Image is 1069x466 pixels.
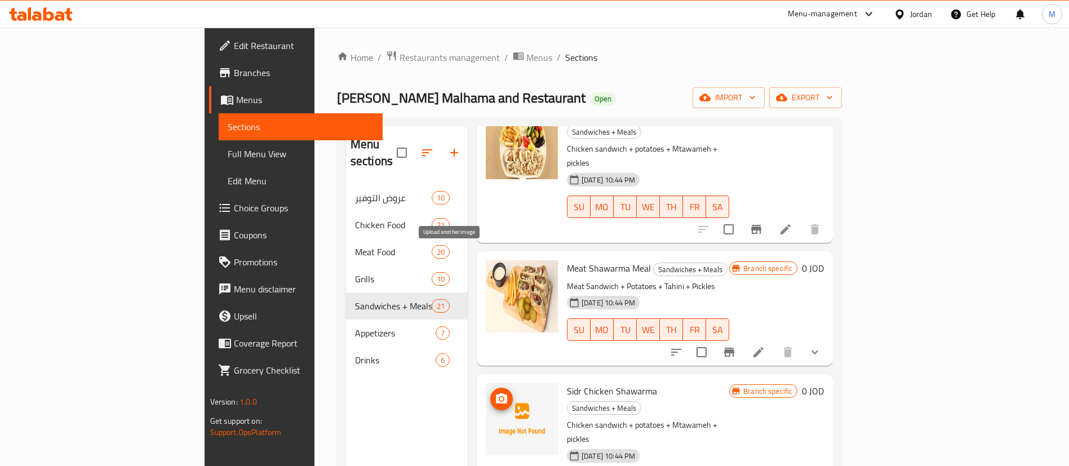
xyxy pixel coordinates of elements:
[234,201,374,215] span: Choice Groups
[779,223,792,236] a: Edit menu item
[234,363,374,377] span: Grocery Checklist
[234,228,374,242] span: Coupons
[355,299,432,313] span: Sandwiches + Meals
[654,263,727,276] span: Sandwiches + Meals
[236,93,374,106] span: Menus
[572,199,586,215] span: SU
[346,347,468,374] div: Drinks6
[234,336,374,350] span: Coverage Report
[355,326,436,340] div: Appetizers
[769,87,842,108] button: export
[660,318,683,341] button: TH
[663,339,690,366] button: sort-choices
[683,196,706,218] button: FR
[432,272,450,286] div: items
[209,59,383,86] a: Branches
[1049,8,1055,20] span: M
[567,279,729,294] p: Meat Sandwich + Potatoes + Tahini + Pickles
[432,247,449,258] span: 20
[801,216,828,243] button: delete
[743,216,770,243] button: Branch-specific-item
[637,318,660,341] button: WE
[432,299,450,313] div: items
[567,383,657,400] span: Sidr Chicken Shawarma
[711,199,725,215] span: SA
[432,274,449,285] span: 10
[717,218,740,241] span: Select to update
[577,451,640,461] span: [DATE] 10:44 PM
[567,402,641,415] span: Sandwiches + Meals
[346,184,468,211] div: عروض التوفير10
[802,260,824,276] h6: 0 JOD
[683,318,706,341] button: FR
[436,355,449,366] span: 6
[567,196,591,218] button: SU
[641,322,655,338] span: WE
[690,340,713,364] span: Select to update
[595,199,609,215] span: MO
[660,196,683,218] button: TH
[228,174,374,188] span: Edit Menu
[577,298,640,308] span: [DATE] 10:44 PM
[432,191,450,205] div: items
[209,276,383,303] a: Menu disclaimer
[346,319,468,347] div: Appetizers7
[739,263,797,274] span: Branch specific
[565,51,597,64] span: Sections
[355,191,432,205] span: عروض التوفير
[910,8,932,20] div: Jordan
[346,292,468,319] div: Sandwiches + Meals21
[618,199,632,215] span: TU
[219,167,383,194] a: Edit Menu
[567,418,729,446] p: Chicken sandwich + potatoes + Mtawameh + pickles
[337,85,585,110] span: [PERSON_NAME] Malhama and Restaurant
[432,218,450,232] div: items
[386,50,500,65] a: Restaurants management
[234,255,374,269] span: Promotions
[234,39,374,52] span: Edit Restaurant
[436,353,450,367] div: items
[567,401,641,415] div: Sandwiches + Meals
[664,199,678,215] span: TH
[687,199,702,215] span: FR
[595,322,609,338] span: MO
[432,220,449,230] span: 21
[706,196,729,218] button: SA
[618,322,632,338] span: TU
[614,318,637,341] button: TU
[808,345,822,359] svg: Show Choices
[355,218,432,232] span: Chicken Food
[390,141,414,165] span: Select all sections
[486,107,558,179] img: Chicken Shawarma Meal
[716,339,743,366] button: Branch-specific-item
[441,139,468,166] button: Add section
[802,383,824,399] h6: 0 JOD
[590,94,616,104] span: Open
[346,265,468,292] div: Grills10
[234,66,374,79] span: Branches
[210,425,282,440] a: Support.OpsPlatform
[801,339,828,366] button: show more
[209,194,383,221] a: Choice Groups
[557,51,561,64] li: /
[355,353,436,367] span: Drinks
[788,7,857,21] div: Menu-management
[567,126,641,139] span: Sandwiches + Meals
[337,50,842,65] nav: breadcrumb
[577,175,640,185] span: [DATE] 10:44 PM
[355,272,432,286] span: Grills
[219,113,383,140] a: Sections
[572,322,586,338] span: SU
[706,318,729,341] button: SA
[209,32,383,59] a: Edit Restaurant
[436,328,449,339] span: 7
[209,221,383,248] a: Coupons
[778,91,833,105] span: export
[702,91,756,105] span: import
[219,140,383,167] a: Full Menu View
[614,196,637,218] button: TU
